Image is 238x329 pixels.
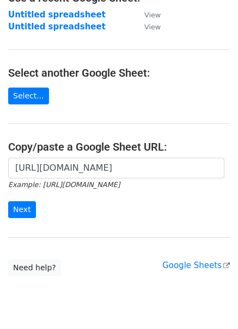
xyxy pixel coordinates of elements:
[8,66,230,79] h4: Select another Google Sheet:
[8,201,36,218] input: Next
[8,158,224,178] input: Paste your Google Sheet URL here
[144,23,161,31] small: View
[162,260,230,270] a: Google Sheets
[8,22,106,32] a: Untitled spreadsheet
[144,11,161,19] small: View
[133,10,161,20] a: View
[8,10,106,20] a: Untitled spreadsheet
[184,277,238,329] iframe: Chat Widget
[133,22,161,32] a: View
[8,259,61,276] a: Need help?
[8,88,49,104] a: Select...
[8,140,230,153] h4: Copy/paste a Google Sheet URL:
[8,181,120,189] small: Example: [URL][DOMAIN_NAME]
